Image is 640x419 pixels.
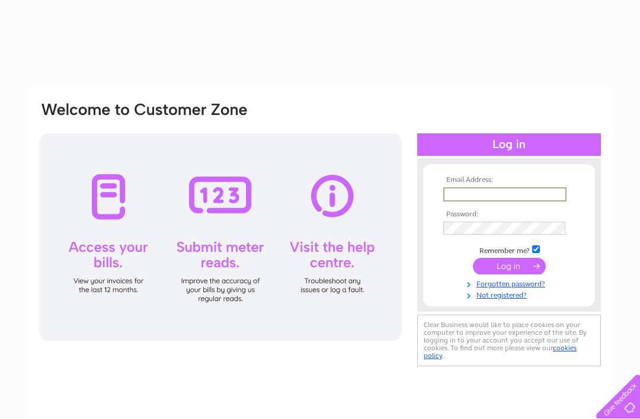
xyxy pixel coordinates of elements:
[443,289,578,300] a: Not registered?
[440,176,578,184] th: Email Address:
[424,344,577,360] a: cookies policy
[440,244,578,255] td: Remember me?
[440,210,578,219] th: Password:
[417,315,601,366] div: Clear Business would like to place cookies on your computer to improve your experience of the sit...
[443,277,578,289] a: Forgotten password?
[473,258,546,274] input: Submit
